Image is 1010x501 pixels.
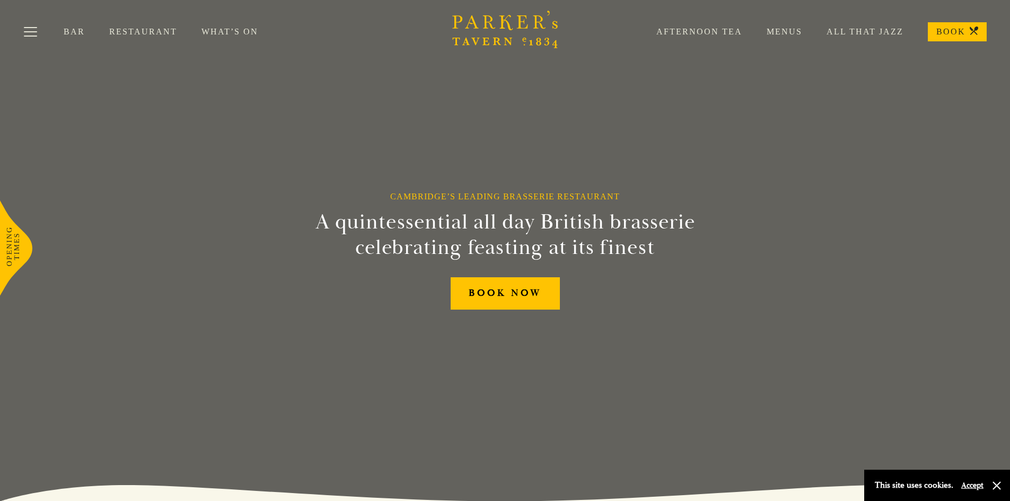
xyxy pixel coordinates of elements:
button: Close and accept [991,480,1002,491]
h2: A quintessential all day British brasserie celebrating feasting at its finest [264,209,747,260]
p: This site uses cookies. [875,478,953,493]
h1: Cambridge’s Leading Brasserie Restaurant [390,191,620,201]
button: Accept [961,480,983,490]
a: BOOK NOW [451,277,560,310]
